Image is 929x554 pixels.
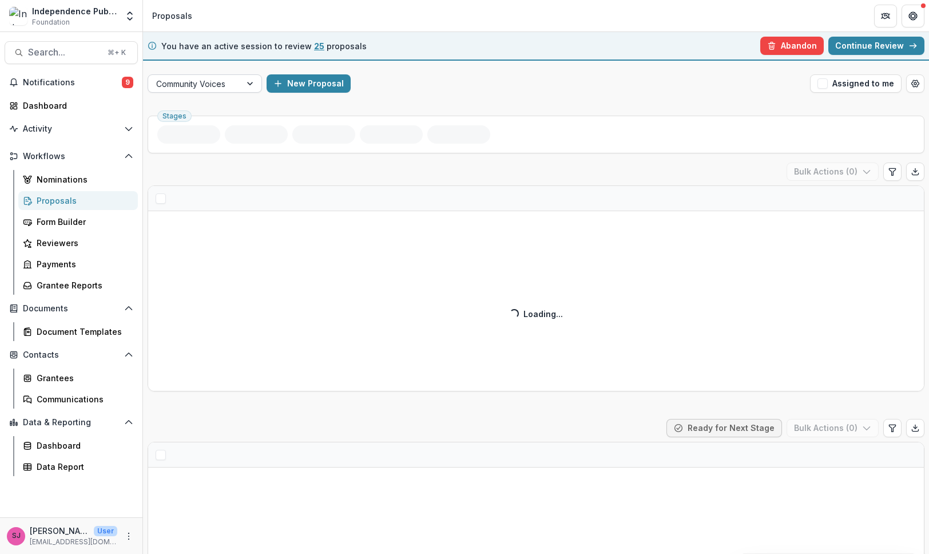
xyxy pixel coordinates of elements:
div: Data Report [37,461,129,473]
button: Open Workflows [5,147,138,165]
div: Proposals [152,10,192,22]
a: Proposals [18,191,138,210]
span: Workflows [23,152,120,161]
a: Grantees [18,369,138,387]
a: Continue Review [828,37,924,55]
button: Notifications9 [5,73,138,92]
div: Communications [37,393,129,405]
p: [PERSON_NAME] [30,525,89,537]
button: Abandon [760,37,824,55]
button: Partners [874,5,897,27]
a: Form Builder [18,212,138,231]
a: Dashboard [18,436,138,455]
button: Get Help [902,5,924,27]
div: Independence Public Media Foundation [32,5,117,17]
span: Data & Reporting [23,418,120,428]
div: Form Builder [37,216,129,228]
button: Assigned to me [810,74,902,93]
div: Reviewers [37,237,129,249]
p: You have an active session to review proposals [161,40,367,52]
span: Documents [23,304,120,314]
nav: breadcrumb [148,7,197,24]
p: User [94,526,117,536]
span: 9 [122,77,133,88]
button: Open Contacts [5,346,138,364]
div: Document Templates [37,326,129,338]
a: Data Report [18,457,138,476]
button: Open entity switcher [122,5,138,27]
a: Grantee Reports [18,276,138,295]
div: Proposals [37,195,129,207]
div: Dashboard [23,100,129,112]
img: Independence Public Media Foundation [9,7,27,25]
button: Open Data & Reporting [5,413,138,432]
div: Dashboard [37,440,129,452]
div: Samíl Jimenez-Magdaleno [12,532,21,540]
a: Reviewers [18,234,138,252]
a: Communications [18,390,138,409]
div: Payments [37,258,129,270]
span: Contacts [23,350,120,360]
button: More [122,529,136,543]
a: Document Templates [18,322,138,341]
span: 25 [314,41,324,51]
button: Open table manager [906,74,924,93]
a: Payments [18,255,138,274]
button: Search... [5,41,138,64]
span: Search... [28,47,101,58]
span: Notifications [23,78,122,88]
button: Open Activity [5,120,138,138]
p: [EMAIL_ADDRESS][DOMAIN_NAME] [30,537,117,547]
div: Nominations [37,173,129,185]
a: Dashboard [5,96,138,115]
button: New Proposal [267,74,351,93]
button: Open Documents [5,299,138,318]
span: Foundation [32,17,70,27]
a: Nominations [18,170,138,189]
span: Stages [162,112,186,120]
span: Activity [23,124,120,134]
div: Grantee Reports [37,279,129,291]
div: ⌘ + K [105,46,128,59]
div: Grantees [37,372,129,384]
